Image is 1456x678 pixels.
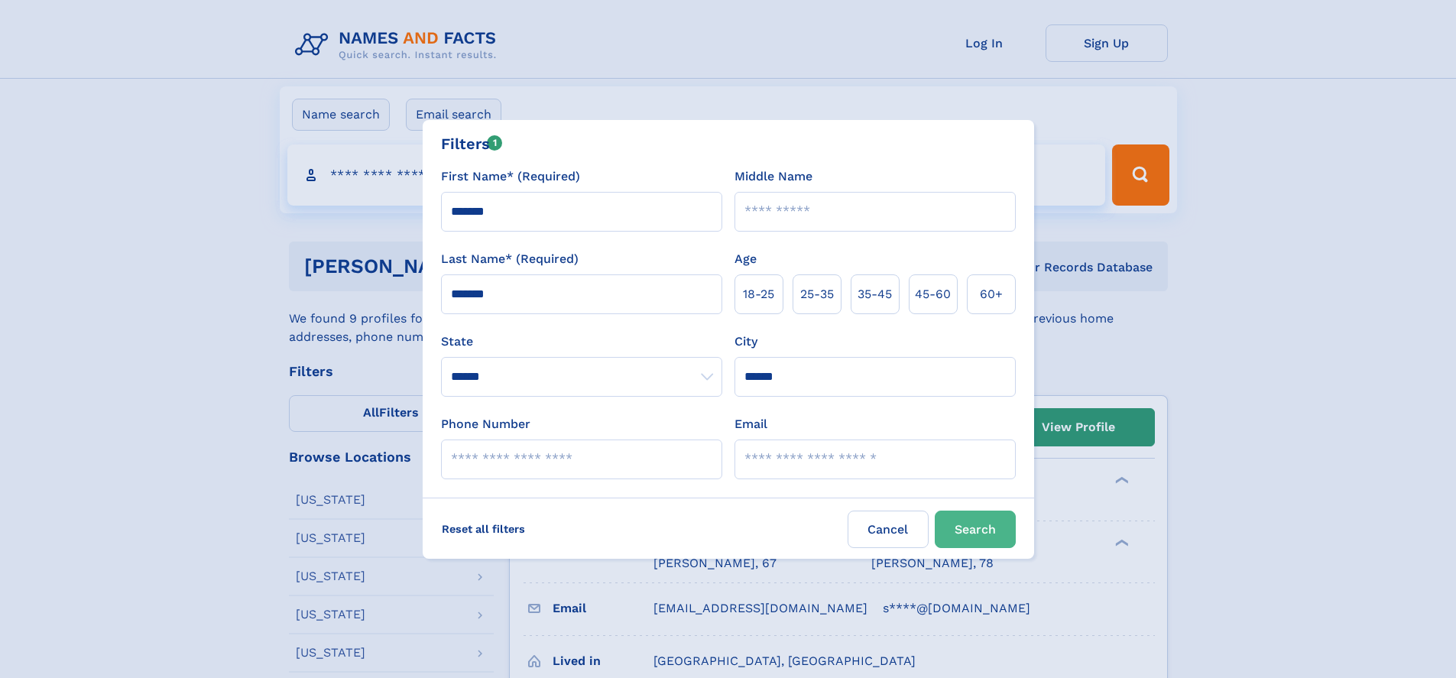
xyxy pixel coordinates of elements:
[915,285,951,303] span: 45‑60
[441,250,579,268] label: Last Name* (Required)
[734,415,767,433] label: Email
[441,415,530,433] label: Phone Number
[432,511,535,547] label: Reset all filters
[441,167,580,186] label: First Name* (Required)
[980,285,1003,303] span: 60+
[800,285,834,303] span: 25‑35
[734,167,812,186] label: Middle Name
[935,511,1016,548] button: Search
[441,333,722,351] label: State
[743,285,774,303] span: 18‑25
[734,250,757,268] label: Age
[848,511,929,548] label: Cancel
[734,333,757,351] label: City
[441,132,503,155] div: Filters
[858,285,892,303] span: 35‑45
